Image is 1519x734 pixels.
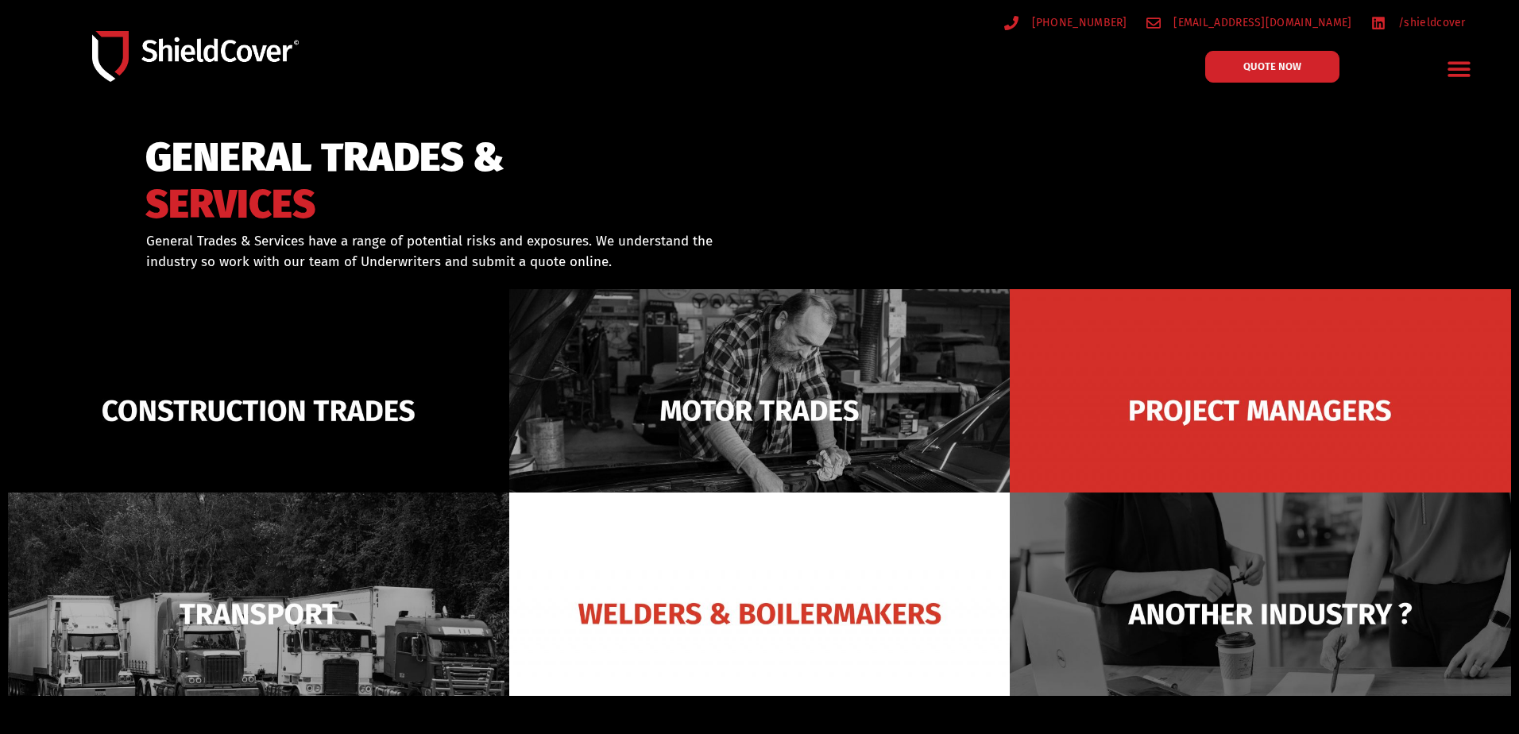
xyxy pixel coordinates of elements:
[92,31,299,81] img: Shield-Cover-Underwriting-Australia-logo-full
[1146,13,1352,33] a: [EMAIL_ADDRESS][DOMAIN_NAME]
[1028,13,1127,33] span: [PHONE_NUMBER]
[1371,13,1466,33] a: /shieldcover
[1004,13,1127,33] a: [PHONE_NUMBER]
[1440,50,1478,87] div: Menu Toggle
[1169,13,1351,33] span: [EMAIL_ADDRESS][DOMAIN_NAME]
[145,141,504,174] span: GENERAL TRADES &
[1394,13,1466,33] span: /shieldcover
[146,231,739,272] p: General Trades & Services have a range of potential risks and exposures. We understand the indust...
[1243,61,1301,71] span: QUOTE NOW
[1205,51,1339,83] a: QUOTE NOW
